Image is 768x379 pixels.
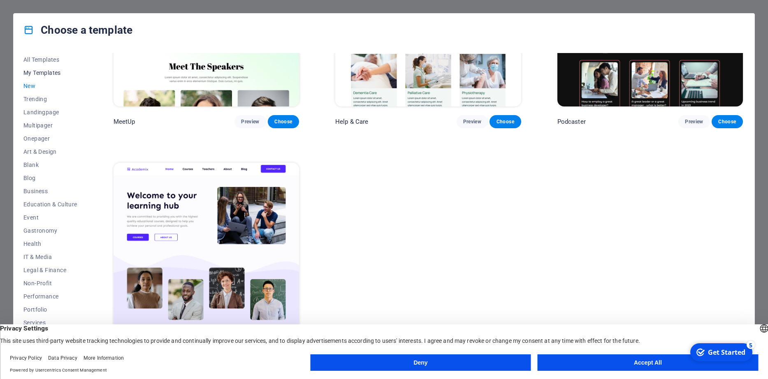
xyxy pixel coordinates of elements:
span: Choose [718,118,736,125]
span: Legal & Finance [23,267,77,273]
h4: Choose a template [23,23,132,37]
div: Get Started 5 items remaining, 0% complete [5,3,67,21]
span: My Templates [23,69,77,76]
button: Business [23,185,77,198]
span: Non-Profit [23,280,77,287]
button: Art & Design [23,145,77,158]
span: Gastronomy [23,227,77,234]
button: Gastronomy [23,224,77,237]
span: Multipager [23,122,77,129]
p: Podcaster [557,118,586,126]
button: Health [23,237,77,250]
img: Academix [114,163,299,334]
span: Event [23,214,77,221]
span: Education & Culture [23,201,77,208]
span: Preview [463,118,481,125]
button: Event [23,211,77,224]
button: My Templates [23,66,77,79]
button: Performance [23,290,77,303]
button: Landingpage [23,106,77,119]
button: Choose [490,115,521,128]
button: Preview [678,115,710,128]
button: Onepager [23,132,77,145]
div: 5 [61,1,69,9]
button: Choose [712,115,743,128]
button: IT & Media [23,250,77,263]
button: Trending [23,92,77,106]
span: Trending [23,96,77,102]
span: Services [23,319,77,326]
span: Onepager [23,135,77,142]
span: Health [23,240,77,247]
button: Blank [23,158,77,171]
button: New [23,79,77,92]
p: MeetUp [114,118,135,126]
button: All Templates [23,53,77,66]
button: Portfolio [23,303,77,316]
span: Preview [241,118,259,125]
span: IT & Media [23,254,77,260]
span: Portfolio [23,306,77,313]
span: Landingpage [23,109,77,116]
button: Blog [23,171,77,185]
span: Choose [274,118,292,125]
button: Multipager [23,119,77,132]
span: All Templates [23,56,77,63]
button: Legal & Finance [23,263,77,277]
button: Services [23,316,77,329]
span: Performance [23,293,77,300]
span: Blog [23,175,77,181]
button: Choose [268,115,299,128]
span: New [23,83,77,89]
p: Help & Care [335,118,369,126]
div: Get Started [22,8,60,17]
span: Preview [685,118,703,125]
span: Business [23,188,77,194]
span: Art & Design [23,148,77,155]
button: Preview [234,115,266,128]
button: Non-Profit [23,277,77,290]
button: Education & Culture [23,198,77,211]
button: Preview [457,115,488,128]
span: Blank [23,162,77,168]
span: Choose [496,118,514,125]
